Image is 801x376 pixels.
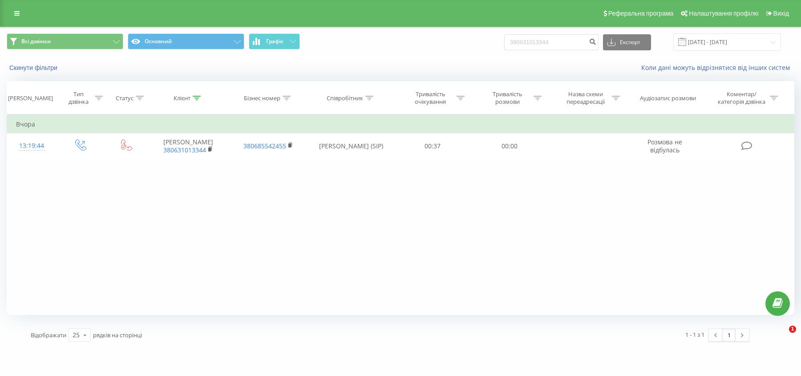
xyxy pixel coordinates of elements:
span: Графік [266,38,283,45]
span: Реферальна програма [608,10,674,17]
span: Вихід [773,10,789,17]
div: Статус [116,94,133,102]
div: Тип дзвінка [64,90,93,106]
span: Всі дзвінки [21,38,51,45]
button: Скинути фільтри [7,64,62,72]
button: Всі дзвінки [7,33,123,49]
td: [PERSON_NAME] (SIP) [308,133,394,159]
div: Аудіозапис розмови [640,94,696,102]
div: [PERSON_NAME] [8,94,53,102]
a: 380685542455 [243,142,286,150]
button: Експорт [603,34,651,50]
td: 00:00 [471,133,548,159]
td: Вчора [7,115,794,133]
button: Графік [249,33,300,49]
span: Налаштування профілю [689,10,758,17]
div: Співробітник [327,94,363,102]
td: 00:37 [394,133,471,159]
span: Розмова не відбулась [647,138,682,154]
a: 1 [722,329,736,341]
td: [PERSON_NAME] [148,133,228,159]
iframe: Intercom live chat [771,326,792,347]
a: 380631013344 [163,146,206,154]
div: Тривалість очікування [407,90,454,106]
div: Клієнт [174,94,190,102]
button: Основний [128,33,244,49]
div: Коментар/категорія дзвінка [716,90,768,106]
span: рядків на сторінці [93,331,142,339]
span: 1 [789,326,796,333]
div: 1 - 1 з 1 [685,330,704,339]
a: Коли дані можуть відрізнятися вiд інших систем [641,63,794,72]
div: Назва схеми переадресації [562,90,610,106]
div: Тривалість розмови [484,90,531,106]
div: 25 [73,331,80,339]
div: 13:19:44 [16,137,47,155]
input: Пошук за номером [504,34,599,50]
div: Бізнес номер [244,94,280,102]
span: Відображати [31,331,66,339]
